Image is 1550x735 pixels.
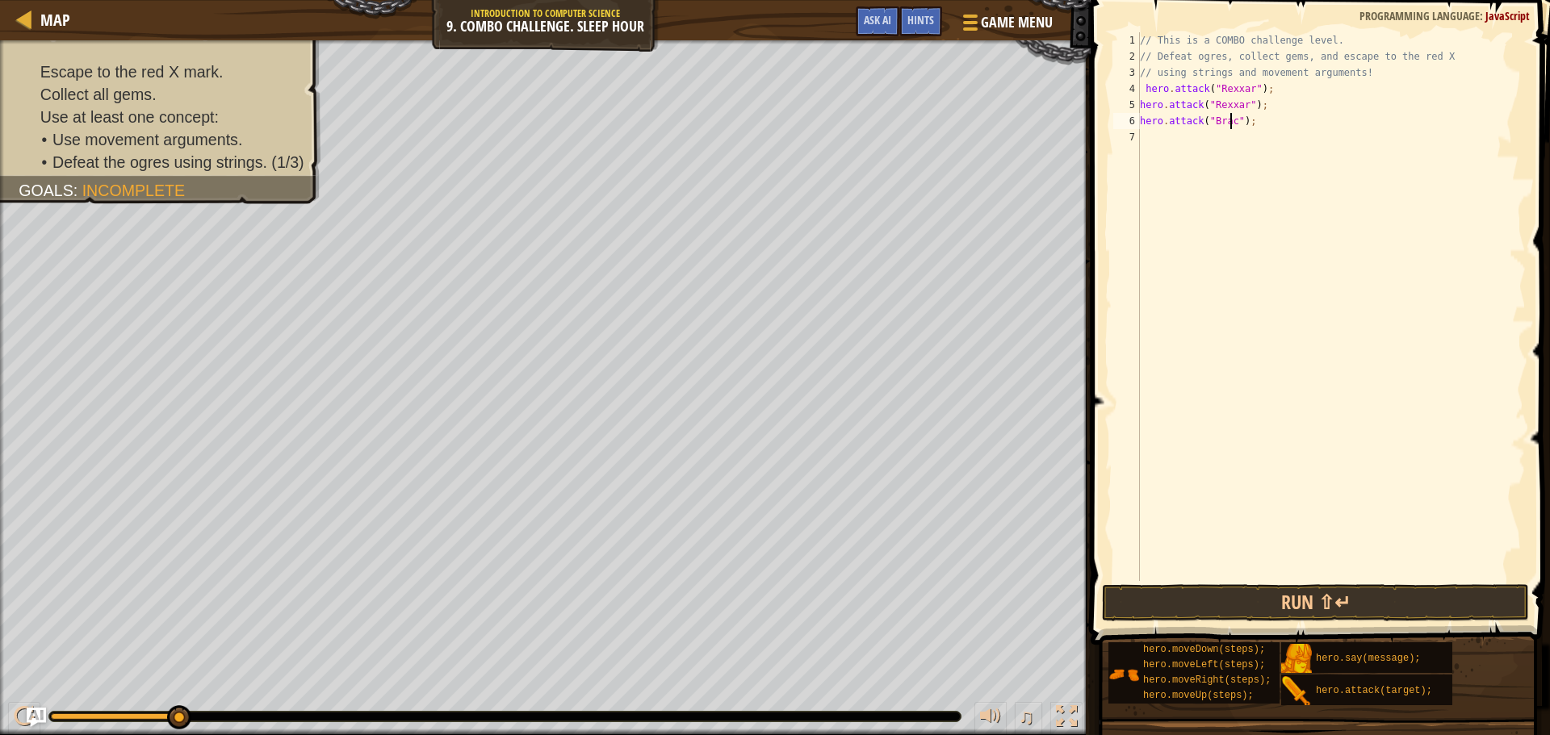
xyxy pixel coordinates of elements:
[950,6,1062,44] button: Game Menu
[1015,702,1042,735] button: ♫
[1316,685,1432,696] span: hero.attack(target);
[1113,97,1140,113] div: 5
[1113,129,1140,145] div: 7
[981,12,1053,33] span: Game Menu
[52,131,242,148] span: Use movement arguments.
[52,153,304,171] span: Defeat the ogres using strings. (1/3)
[1143,674,1271,686] span: hero.moveRight(steps);
[19,106,304,128] li: Use at least one concept:
[1113,65,1140,81] div: 3
[856,6,899,36] button: Ask AI
[907,12,934,27] span: Hints
[1143,644,1265,655] span: hero.moveDown(steps);
[1113,32,1140,48] div: 1
[19,61,304,83] li: Escape to the red X mark.
[864,12,891,27] span: Ask AI
[40,63,224,81] span: Escape to the red X mark.
[1316,653,1421,664] span: hero.say(message);
[32,9,70,31] a: Map
[1485,8,1530,23] span: JavaScript
[8,702,40,735] button: Ctrl + P: Play
[1281,676,1312,707] img: portrait.png
[19,182,73,199] span: Goals
[40,86,157,103] span: Collect all gems.
[1143,690,1254,701] span: hero.moveUp(steps);
[1281,644,1312,674] img: portrait.png
[40,108,219,126] span: Use at least one concept:
[41,131,47,148] i: •
[41,153,47,171] i: •
[1018,704,1034,729] span: ♫
[40,9,70,31] span: Map
[1113,48,1140,65] div: 2
[1480,8,1485,23] span: :
[974,702,1007,735] button: Adjust volume
[41,128,304,151] li: Use movement arguments.
[73,182,82,199] span: :
[82,182,185,199] span: Incomplete
[27,708,46,727] button: Ask AI
[1050,702,1083,735] button: Toggle fullscreen
[1102,584,1529,621] button: Run ⇧↵
[1143,659,1265,670] span: hero.moveLeft(steps);
[1113,81,1140,97] div: 4
[19,83,304,106] li: Collect all gems.
[41,151,304,173] li: Defeat the ogres using strings.
[1108,659,1139,690] img: portrait.png
[1113,113,1140,129] div: 6
[1359,8,1480,23] span: Programming language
